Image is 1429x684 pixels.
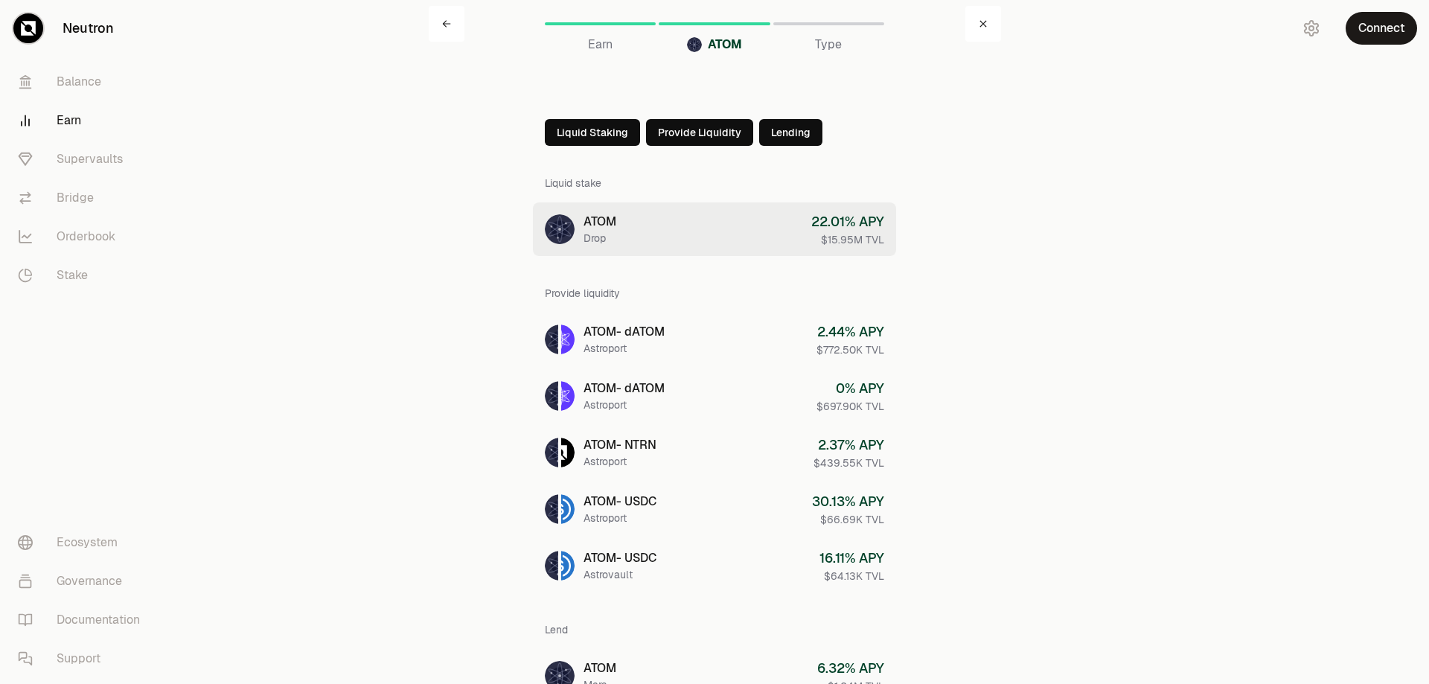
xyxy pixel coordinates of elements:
div: Astroport [584,397,665,412]
img: ATOM [545,438,558,467]
div: ATOM - dATOM [584,380,665,397]
div: ATOM - USDC [584,493,656,511]
div: $439.55K TVL [813,456,884,470]
a: ATOMUSDCATOM- USDCAstroport30.13% APY$66.69K TVL [533,482,896,536]
a: ATOMdATOMATOM- dATOMAstroport0% APY$697.90K TVL [533,369,896,423]
button: Lending [759,119,822,146]
a: Stake [6,256,161,295]
div: 30.13 % APY [812,491,884,512]
div: 2.37 % APY [813,435,884,456]
a: Documentation [6,601,161,639]
a: Ecosystem [6,523,161,562]
img: ATOM [545,381,558,411]
div: $772.50K TVL [816,342,884,357]
div: Lend [545,610,884,649]
div: ATOM - dATOM [584,323,665,341]
div: 16.11 % APY [819,548,884,569]
span: Type [815,36,842,54]
div: 6.32 % APY [817,658,884,679]
a: ATOMATOM [659,6,770,42]
a: ATOMNTRNATOM- NTRNAstroport2.37% APY$439.55K TVL [533,426,896,479]
img: ATOM [545,214,575,244]
a: Orderbook [6,217,161,256]
a: Governance [6,562,161,601]
a: ATOMdATOMATOM- dATOMAstroport2.44% APY$772.50K TVL [533,313,896,366]
div: $15.95M TVL [811,232,884,247]
a: ATOMUSDCATOM- USDCAstrovault16.11% APY$64.13K TVL [533,539,896,592]
a: Supervaults [6,140,161,179]
div: Liquid stake [545,164,884,202]
a: Support [6,639,161,678]
img: ATOM [545,325,558,354]
div: 0 % APY [816,378,884,399]
div: ATOM - NTRN [584,436,656,454]
a: ATOMATOMDrop22.01% APY$15.95M TVL [533,202,896,256]
div: Drop [584,231,616,246]
img: ATOM [545,551,558,581]
button: Liquid Staking [545,119,640,146]
div: Astroport [584,511,656,525]
span: Earn [588,36,613,54]
a: Balance [6,63,161,101]
img: dATOM [561,325,575,354]
button: Provide Liquidity [646,119,753,146]
div: Astroport [584,454,656,469]
img: dATOM [561,381,575,411]
span: ATOM [708,36,742,54]
img: USDC [561,551,575,581]
a: Earn [545,6,656,42]
div: $697.90K TVL [816,399,884,414]
div: $66.69K TVL [812,512,884,527]
img: NTRN [561,438,575,467]
div: ATOM [584,213,616,231]
div: ATOM [584,659,616,677]
div: Astrovault [584,567,656,582]
img: ATOM [545,494,558,524]
button: Connect [1346,12,1417,45]
div: 22.01 % APY [811,211,884,232]
a: Bridge [6,179,161,217]
a: Earn [6,101,161,140]
div: Astroport [584,341,665,356]
img: ATOM [687,37,702,52]
div: ATOM - USDC [584,549,656,567]
div: $64.13K TVL [819,569,884,584]
div: Provide liquidity [545,274,884,313]
div: 2.44 % APY [816,322,884,342]
img: USDC [561,494,575,524]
